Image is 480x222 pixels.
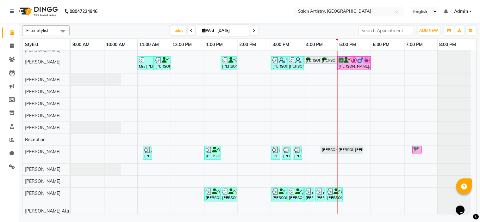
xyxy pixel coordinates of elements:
div: [PERSON_NAME], TK02, 05:00 PM-06:00 PM, HAIR CUT SENIOR STYLIST MEN,NATURAL GLOBAL HAIR COLOUR-MEN [338,57,370,69]
span: ADD NEW [420,28,438,33]
span: [PERSON_NAME] Ata Waris [25,208,82,214]
a: 3:00 PM [271,40,291,49]
b: 08047224946 [70,3,97,20]
div: [PERSON_NAME], TK13, 03:20 PM-03:30 PM, Threading - Eyebrows [283,147,290,159]
span: [PERSON_NAME] [25,101,60,106]
div: [PERSON_NAME], TK09, 11:10 AM-11:20 AM, Threading - Eyebrows [144,147,152,159]
span: [PERSON_NAME] [25,113,60,118]
a: 5:00 PM [338,40,358,49]
span: [PERSON_NAME] [25,89,60,94]
div: [PERSON_NAME], TK14, 04:00 PM-04:10 PM, Threading - Eyebrows [305,189,313,201]
span: Filter Stylist [26,28,48,33]
a: 6:00 PM [371,40,391,49]
div: [PERSON_NAME], TK14, 03:00 PM-03:30 PM, Cut - Hair Cut (Sr Stylist) (Wash & Conditioning) [272,57,287,69]
div: [PERSON_NAME], TK11, 05:30 PM-05:40 PM, Threading - Eyebrows [355,147,363,153]
span: [PERSON_NAME] [25,149,60,154]
a: 4:00 PM [304,40,324,49]
a: 10:00 AM [104,40,127,49]
div: [PERSON_NAME], TK15, 04:20 PM-04:30 PM, Threading - Upper Lip [316,189,324,201]
div: [PERSON_NAME], TK11, 05:00 PM-05:30 PM, Threading - [GEOGRAPHIC_DATA] [338,147,353,153]
button: ADD NEW [418,26,440,35]
span: [PERSON_NAME] [25,47,60,53]
div: [PERSON_NAME], TK14, 03:30 PM-04:00 PM, Cut - Hair Cut (Sr Stylist) (Wash & Conditioning) [288,57,303,69]
span: [PERSON_NAME] [25,59,60,65]
div: [PERSON_NAME], TK11, 04:30 PM-05:00 PM, Threading - [GEOGRAPHIC_DATA]/[GEOGRAPHIC_DATA] [321,147,337,153]
a: 9:00 AM [71,40,91,49]
span: Reception [25,137,46,142]
span: Admin [454,8,468,15]
div: [PERSON_NAME] [PERSON_NAME], TK08, 11:30 AM-12:00 PM, HAIR CUT SENIOR STYLIST MEN [155,57,170,69]
div: [PERSON_NAME], TK11, 04:00 PM-04:30 PM, Cut - Hair Cut (Sr Stylist) (Wash & Conditioning) [305,57,320,63]
input: 2025-09-03 [216,26,247,35]
span: [PERSON_NAME] [25,190,60,196]
div: [PERSON_NAME], TK13, 03:00 PM-03:10 PM, Threading - Eyebrows [272,147,280,159]
a: 8:00 PM [438,40,458,49]
div: [PERSON_NAME], TK11, 04:30 PM-05:00 PM, Boost Olaplex upto Midback [321,57,337,63]
div: [PERSON_NAME], TK03, 01:00 PM-01:30 PM, Waxing - Argan Oil Wax - Half Legs [205,147,220,159]
a: 1:00 PM [204,40,224,49]
a: 2:00 PM [238,40,258,49]
span: [PERSON_NAME] [25,166,60,172]
div: [PERSON_NAME], TK15, 04:40 PM-05:10 PM, Waxing - Argan Oil Wax - Full Waxing (Hands, Legs, Peel O... [327,189,342,201]
span: [PERSON_NAME] [25,77,60,82]
a: 12:00 PM [171,40,194,49]
span: [PERSON_NAME] [25,178,60,184]
img: logo [16,3,59,20]
a: 7:00 PM [405,40,425,49]
div: [PERSON_NAME], TK14, 03:30 PM-04:00 PM, Threading - Chin [288,189,303,201]
span: Stylist [25,42,38,47]
div: [PERSON_NAME], TK10, 01:30 PM-02:00 PM, HAIR CUT SENIOR STYLIST MEN [221,57,237,69]
span: Wed [201,28,216,33]
div: [PERSON_NAME], TK04, 07:15 PM-07:25 PM, Threading - Eyebrows [413,147,421,153]
a: 11:00 AM [138,40,160,49]
span: [PERSON_NAME] [25,125,60,130]
div: [PERSON_NAME], TK13, 03:40 PM-03:50 PM, Threading - Eyebrows [294,147,302,159]
div: [PERSON_NAME], TK03, 01:30 PM-02:00 PM, Facial - Dermalogica Pro Skin 45 [221,189,237,201]
div: [PERSON_NAME], TK14, 03:00 PM-03:30 PM, Threading - Upper Lip/[GEOGRAPHIC_DATA] [272,189,287,201]
input: Search Appointment [359,26,414,35]
div: [PERSON_NAME], TK03, 01:00 PM-01:30 PM, Detan - Detan - Face, Neck And Blouse Line [205,189,220,201]
div: Mrs [PERSON_NAME], TK06, 11:00 AM-11:30 AM, Wash - Wash & Blow Dry (Upto Shoulder) [138,57,153,69]
span: Today [171,26,186,35]
iframe: chat widget [453,197,474,216]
